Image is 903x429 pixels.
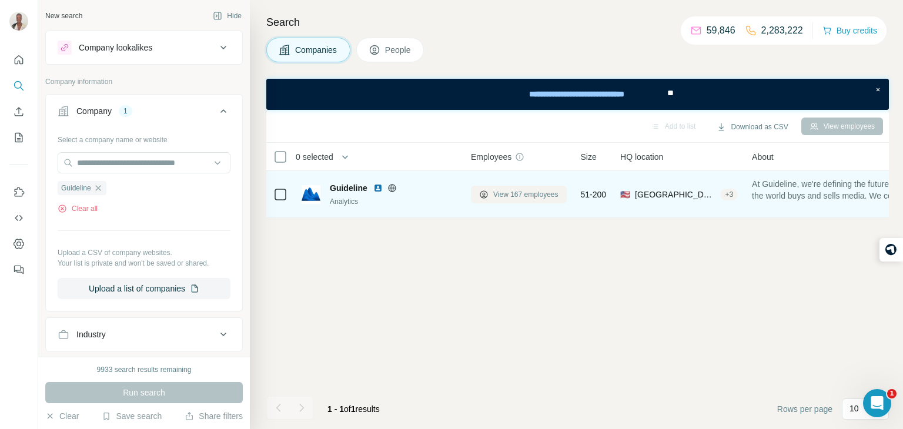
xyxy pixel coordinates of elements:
[351,404,356,414] span: 1
[45,410,79,422] button: Clear
[9,182,28,203] button: Use Surfe on LinkedIn
[471,186,567,203] button: View 167 employees
[493,189,558,200] span: View 167 employees
[9,75,28,96] button: Search
[79,42,152,53] div: Company lookalikes
[344,404,351,414] span: of
[58,130,230,145] div: Select a company name or website
[76,329,106,340] div: Industry
[822,22,877,39] button: Buy credits
[720,189,738,200] div: + 3
[620,189,630,200] span: 🇺🇸
[581,189,607,200] span: 51-200
[205,7,250,25] button: Hide
[863,389,891,417] iframe: Intercom live chat
[330,182,367,194] span: Guideline
[581,151,597,163] span: Size
[385,44,412,56] span: People
[707,24,735,38] p: 59,846
[46,97,242,130] button: Company1
[185,410,243,422] button: Share filters
[708,118,796,136] button: Download as CSV
[9,259,28,280] button: Feedback
[46,320,242,348] button: Industry
[97,364,192,375] div: 9933 search results remaining
[296,151,333,163] span: 0 selected
[752,151,774,163] span: About
[327,404,344,414] span: 1 - 1
[76,105,112,117] div: Company
[119,106,132,116] div: 1
[58,247,230,258] p: Upload a CSV of company websites.
[295,44,338,56] span: Companies
[266,79,889,110] iframe: Banner
[9,101,28,122] button: Enrich CSV
[327,404,380,414] span: results
[9,233,28,254] button: Dashboard
[9,127,28,148] button: My lists
[266,14,889,31] h4: Search
[302,185,320,204] img: Logo of Guideline
[9,12,28,31] img: Avatar
[635,189,715,200] span: [GEOGRAPHIC_DATA], [GEOGRAPHIC_DATA]
[850,403,859,414] p: 10
[45,11,82,21] div: New search
[887,389,897,398] span: 1
[373,183,383,193] img: LinkedIn logo
[777,403,832,415] span: Rows per page
[61,183,91,193] span: Guideline
[45,76,243,87] p: Company information
[330,196,457,207] div: Analytics
[471,151,511,163] span: Employees
[102,410,162,422] button: Save search
[9,207,28,229] button: Use Surfe API
[58,203,98,214] button: Clear all
[58,278,230,299] button: Upload a list of companies
[620,151,663,163] span: HQ location
[9,49,28,71] button: Quick start
[761,24,803,38] p: 2,283,222
[58,258,230,269] p: Your list is private and won't be saved or shared.
[46,33,242,62] button: Company lookalikes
